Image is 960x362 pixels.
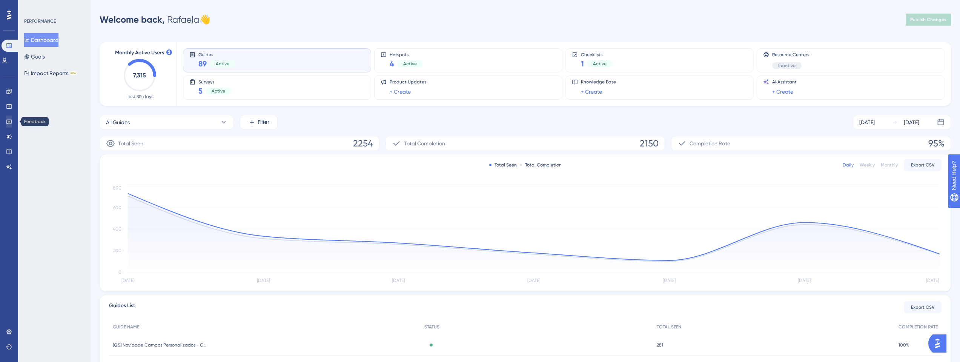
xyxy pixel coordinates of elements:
span: 281 [657,342,663,348]
span: Publish Changes [910,17,946,23]
span: Knowledge Base [581,79,616,85]
a: + Create [772,87,793,96]
span: Inactive [778,63,796,69]
button: All Guides [100,115,234,130]
tspan: [DATE] [392,278,405,283]
a: + Create [390,87,411,96]
span: Hotspots [390,52,423,57]
div: Total Seen [489,162,517,168]
button: Impact ReportsBETA [24,66,77,80]
span: Need Help? [18,2,47,11]
span: Welcome back, [100,14,165,25]
span: 1 [581,59,584,69]
tspan: [DATE] [798,278,811,283]
span: Completion Rate [690,139,730,148]
span: Checklists [581,52,613,57]
span: Total Completion [404,139,445,148]
span: Guides [198,52,235,57]
div: Total Completion [520,162,562,168]
span: Total Seen [118,139,143,148]
text: 7,315 [133,72,146,79]
tspan: 600 [113,205,121,210]
button: Dashboard [24,33,58,47]
span: 2150 [640,137,659,149]
span: 4 [390,59,394,69]
span: Active [593,61,607,67]
tspan: [DATE] [926,278,939,283]
tspan: [DATE] [257,278,270,283]
span: Active [212,88,225,94]
span: Monthly Active Users [115,48,164,57]
tspan: 0 [118,270,121,275]
span: Active [216,61,229,67]
tspan: 400 [113,226,121,232]
span: 89 [198,59,207,69]
span: 5 [198,86,203,96]
span: 100% [899,342,909,348]
tspan: 800 [113,185,121,191]
button: Publish Changes [906,14,951,26]
span: Surveys [198,79,231,84]
div: PERFORMANCE [24,18,56,24]
a: + Create [581,87,602,96]
span: 95% [928,137,945,149]
span: Product Updates [390,79,426,85]
button: Export CSV [904,159,942,171]
div: BETA [70,71,77,75]
tspan: 200 [113,248,121,253]
span: All Guides [106,118,130,127]
span: [QS] Novidade Campos Personalizados - Clientes [113,342,207,348]
div: [DATE] [859,118,875,127]
span: Resource Centers [772,52,809,58]
span: Last 30 days [126,94,153,100]
div: Rafaela 👋 [100,14,210,26]
span: GUIDE NAME [113,324,139,330]
span: AI Assistant [772,79,797,85]
span: 2254 [353,137,373,149]
span: COMPLETION RATE [899,324,938,330]
tspan: [DATE] [527,278,540,283]
div: Weekly [860,162,875,168]
button: Filter [240,115,278,130]
div: [DATE] [904,118,919,127]
tspan: [DATE] [663,278,676,283]
button: Export CSV [904,301,942,313]
span: TOTAL SEEN [657,324,681,330]
span: STATUS [424,324,439,330]
span: Filter [258,118,269,127]
button: Goals [24,50,45,63]
span: Export CSV [911,304,935,310]
div: Daily [843,162,854,168]
iframe: UserGuiding AI Assistant Launcher [928,332,951,355]
span: Guides List [109,301,135,313]
tspan: [DATE] [121,278,134,283]
span: Export CSV [911,162,935,168]
span: Active [403,61,417,67]
div: Monthly [881,162,898,168]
